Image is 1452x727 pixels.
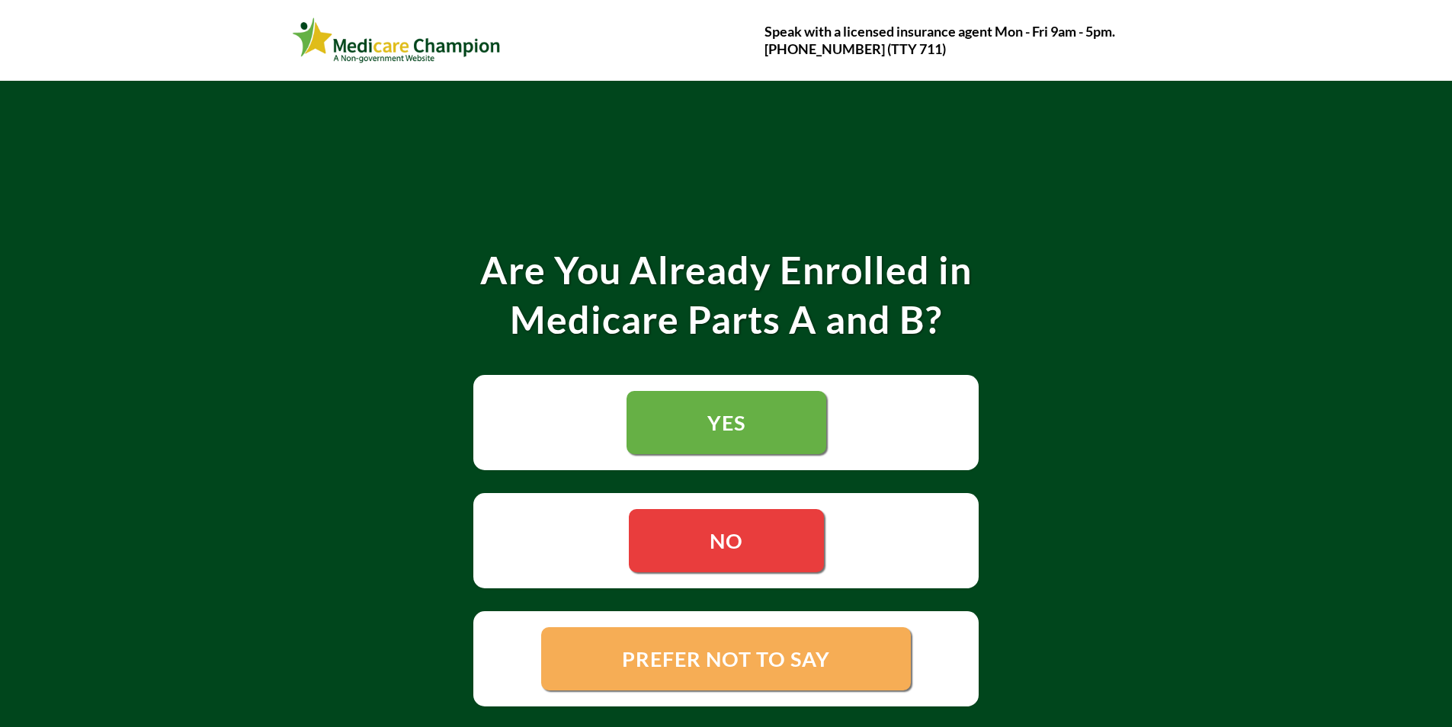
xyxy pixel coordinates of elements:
[622,646,830,672] span: PREFER NOT TO SAY
[510,296,942,342] strong: Medicare Parts A and B?
[626,391,825,455] a: YES
[541,626,911,690] a: PREFER NOT TO SAY
[709,528,742,553] span: NO
[480,247,972,293] strong: Are You Already Enrolled in
[628,509,823,573] a: NO
[764,23,1115,40] strong: Speak with a licensed insurance agent Mon - Fri 9am - 5pm.
[764,40,946,57] strong: [PHONE_NUMBER] (TTY 711)
[707,410,745,435] span: YES
[292,14,502,66] img: Webinar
